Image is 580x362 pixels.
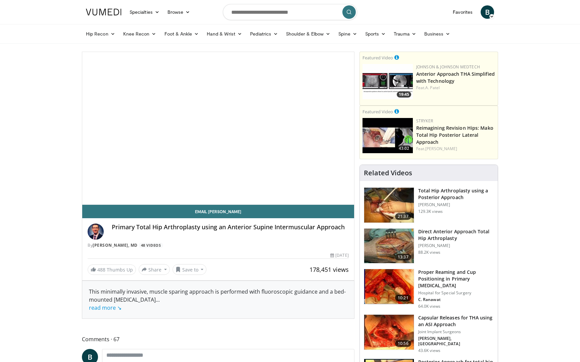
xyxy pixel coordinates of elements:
p: [PERSON_NAME] [418,243,494,248]
input: Search topics, interventions [223,4,357,20]
h3: Total Hip Arthroplasty using a Posterior Approach [418,187,494,201]
h3: Capsular Releases for THA using an ASI Approach [418,314,494,328]
a: Hand & Wrist [203,27,246,41]
img: Avatar [88,224,104,240]
a: Stryker [416,118,433,124]
a: 10:21 Proper Reaming and Cup Positioning in Primary [MEDICAL_DATA] Hospital for Special Surgery C... [364,269,494,309]
a: Shoulder & Elbow [282,27,334,41]
span: 19:45 [397,92,411,98]
h4: Primary Total Hip Arthroplasty using an Anterior Supine Intermuscular Approach [112,224,349,231]
a: [PERSON_NAME] [425,146,457,152]
a: Anterior Approach THA Simplified with Technology [416,71,495,84]
button: Share [139,264,170,275]
a: Favorites [449,5,477,19]
div: By [88,242,349,248]
a: 488 Thumbs Up [88,264,136,275]
p: 129.3K views [418,209,443,214]
p: 64.0K views [418,304,440,309]
span: 21:37 [395,213,411,220]
a: read more ↘ [89,304,122,311]
a: 21:37 Total Hip Arthroplasty using a Posterior Approach [PERSON_NAME] 129.3K views [364,187,494,223]
a: Knee Recon [119,27,160,41]
a: 43:02 [362,118,413,153]
a: Spine [334,27,361,41]
a: B [481,5,494,19]
span: 13:37 [395,254,411,260]
div: This minimally invasive, muscle sparing approach is performed with fluoroscopic guidance and a be... [89,288,347,312]
span: ... [89,296,160,311]
p: 88.2K views [418,250,440,255]
p: 43.6K views [418,348,440,353]
video-js: Video Player [82,52,354,205]
span: 10:56 [395,340,411,347]
div: Feat. [416,146,495,152]
span: 488 [97,266,105,273]
img: 9ceeadf7-7a50-4be6-849f-8c42a554e74d.150x105_q85_crop-smart_upscale.jpg [364,269,414,304]
a: Reimagining Revision Hips: Mako Total Hip Posterior Lateral Approach [416,125,493,145]
span: Comments 67 [82,335,354,344]
p: C. Ranawat [418,297,494,302]
div: Feat. [416,85,495,91]
img: 6632ea9e-2a24-47c5-a9a2-6608124666dc.150x105_q85_crop-smart_upscale.jpg [362,118,413,153]
a: Hip Recon [82,27,119,41]
a: Sports [361,27,390,41]
p: Hospital for Special Surgery [418,290,494,296]
span: 178,451 views [309,265,349,274]
p: [PERSON_NAME], [GEOGRAPHIC_DATA] [418,336,494,347]
a: 10:56 Capsular Releases for THA using an ASI Approach Joint Implant Surgeons [PERSON_NAME], [GEOG... [364,314,494,353]
a: Browse [163,5,194,19]
img: VuMedi Logo [86,9,122,15]
span: 10:21 [395,295,411,301]
img: 06bb1c17-1231-4454-8f12-6191b0b3b81a.150x105_q85_crop-smart_upscale.jpg [362,64,413,99]
a: Email [PERSON_NAME] [82,205,354,218]
a: Business [420,27,454,41]
img: 294118_0000_1.png.150x105_q85_crop-smart_upscale.jpg [364,229,414,263]
a: Specialties [126,5,163,19]
a: Johnson & Johnson MedTech [416,64,480,70]
button: Save to [173,264,207,275]
a: 19:45 [362,64,413,99]
div: [DATE] [330,252,348,258]
a: 48 Videos [139,243,163,248]
small: Featured Video [362,55,393,61]
span: 43:02 [397,145,411,152]
a: Trauma [390,27,420,41]
a: Foot & Ankle [160,27,203,41]
p: [PERSON_NAME] [418,202,494,207]
a: 13:37 Direct Anterior Approach Total Hip Arthroplasty [PERSON_NAME] 88.2K views [364,228,494,264]
h3: Direct Anterior Approach Total Hip Arthroplasty [418,228,494,242]
p: Joint Implant Surgeons [418,329,494,335]
a: Pediatrics [246,27,282,41]
img: 314571_3.png.150x105_q85_crop-smart_upscale.jpg [364,315,414,350]
h4: Related Videos [364,169,412,177]
small: Featured Video [362,109,393,115]
a: [PERSON_NAME], MD [93,242,138,248]
h3: Proper Reaming and Cup Positioning in Primary [MEDICAL_DATA] [418,269,494,289]
a: A. Patel [425,85,440,90]
img: 286987_0000_1.png.150x105_q85_crop-smart_upscale.jpg [364,188,414,223]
